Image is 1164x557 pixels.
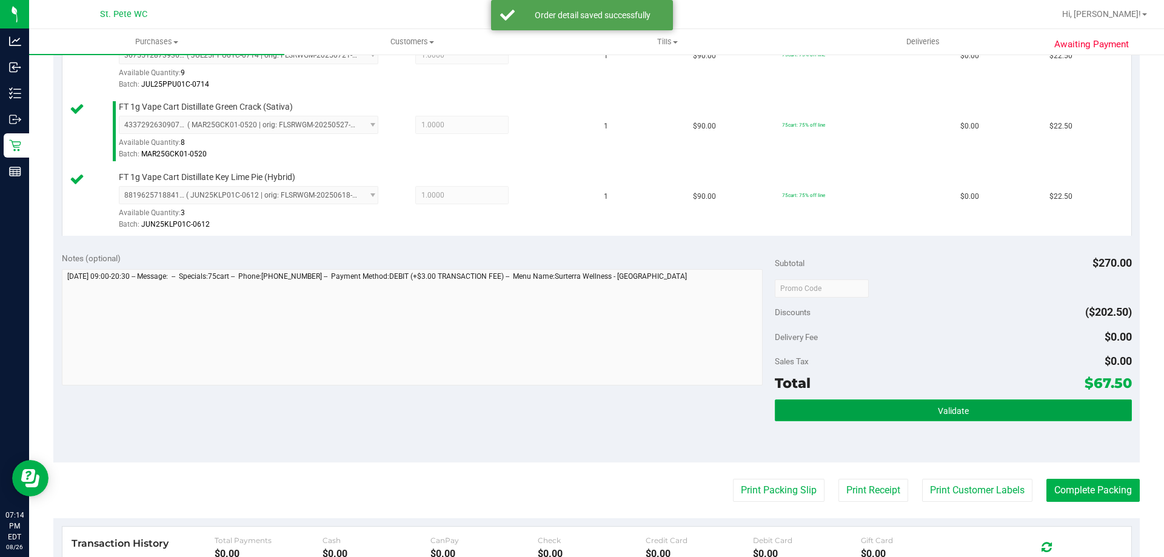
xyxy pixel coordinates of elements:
span: Tills [540,36,794,47]
span: $0.00 [1105,330,1132,343]
iframe: Resource center [12,460,48,496]
span: JUL25PPU01C-0714 [141,80,209,88]
span: Total [775,375,811,392]
span: $67.50 [1085,375,1132,392]
div: Available Quantity: [119,204,392,228]
span: Sales Tax [775,356,809,366]
span: St. Pete WC [100,9,147,19]
span: Notes (optional) [62,253,121,263]
div: Order detail saved successfully [521,9,664,21]
span: 8 [181,138,185,147]
div: Credit Card [646,536,754,545]
span: 1 [604,191,608,202]
span: Purchases [29,36,284,47]
span: Discounts [775,301,811,323]
span: $22.50 [1049,50,1072,62]
span: MAR25GCK01-0520 [141,150,207,158]
div: Gift Card [861,536,969,545]
span: $0.00 [1105,355,1132,367]
button: Validate [775,399,1131,421]
span: $0.00 [960,121,979,132]
span: 1 [604,50,608,62]
inline-svg: Inventory [9,87,21,99]
span: JUN25KLP01C-0612 [141,220,210,228]
input: Promo Code [775,279,869,298]
span: Validate [938,406,969,416]
a: Purchases [29,29,284,55]
span: Hi, [PERSON_NAME]! [1062,9,1141,19]
button: Print Packing Slip [733,479,824,502]
span: 1 [604,121,608,132]
span: $90.00 [693,191,716,202]
span: $22.50 [1049,191,1072,202]
span: $90.00 [693,50,716,62]
span: FT 1g Vape Cart Distillate Green Crack (Sativa) [119,101,293,113]
span: Batch: [119,220,139,228]
span: Delivery Fee [775,332,818,342]
span: $0.00 [960,191,979,202]
span: 9 [181,68,185,77]
span: 75cart: 75% off line [782,192,825,198]
inline-svg: Analytics [9,35,21,47]
span: ($202.50) [1085,305,1132,318]
button: Print Customer Labels [922,479,1032,502]
inline-svg: Inbound [9,61,21,73]
span: $270.00 [1092,256,1132,269]
span: 75cart: 75% off line [782,122,825,128]
span: Deliveries [890,36,956,47]
div: Available Quantity: [119,64,392,88]
span: Batch: [119,150,139,158]
div: Check [538,536,646,545]
div: Available Quantity: [119,134,392,158]
inline-svg: Outbound [9,113,21,125]
span: $22.50 [1049,121,1072,132]
span: Batch: [119,80,139,88]
span: 3 [181,208,185,217]
inline-svg: Retail [9,139,21,152]
div: Total Payments [215,536,323,545]
div: Debit Card [753,536,861,545]
span: Awaiting Payment [1054,38,1129,52]
a: Customers [284,29,540,55]
span: Customers [285,36,539,47]
div: Cash [323,536,430,545]
span: $90.00 [693,121,716,132]
p: 08/26 [5,542,24,552]
a: Deliveries [795,29,1051,55]
a: Tills [540,29,795,55]
inline-svg: Reports [9,165,21,178]
button: Print Receipt [838,479,908,502]
span: $0.00 [960,50,979,62]
button: Complete Packing [1046,479,1140,502]
div: CanPay [430,536,538,545]
span: FT 1g Vape Cart Distillate Key Lime Pie (Hybrid) [119,172,295,183]
span: Subtotal [775,258,804,268]
p: 07:14 PM EDT [5,510,24,542]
